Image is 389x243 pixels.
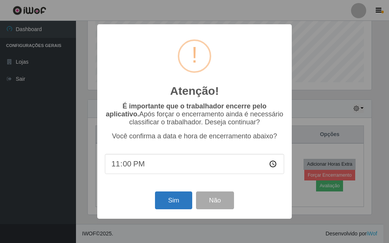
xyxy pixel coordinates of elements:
[196,191,234,209] button: Não
[155,191,192,209] button: Sim
[105,132,284,140] p: Você confirma a data e hora de encerramento abaixo?
[105,102,284,126] p: Após forçar o encerramento ainda é necessário classificar o trabalhador. Deseja continuar?
[106,102,266,118] b: É importante que o trabalhador encerre pelo aplicativo.
[170,84,219,98] h2: Atenção!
